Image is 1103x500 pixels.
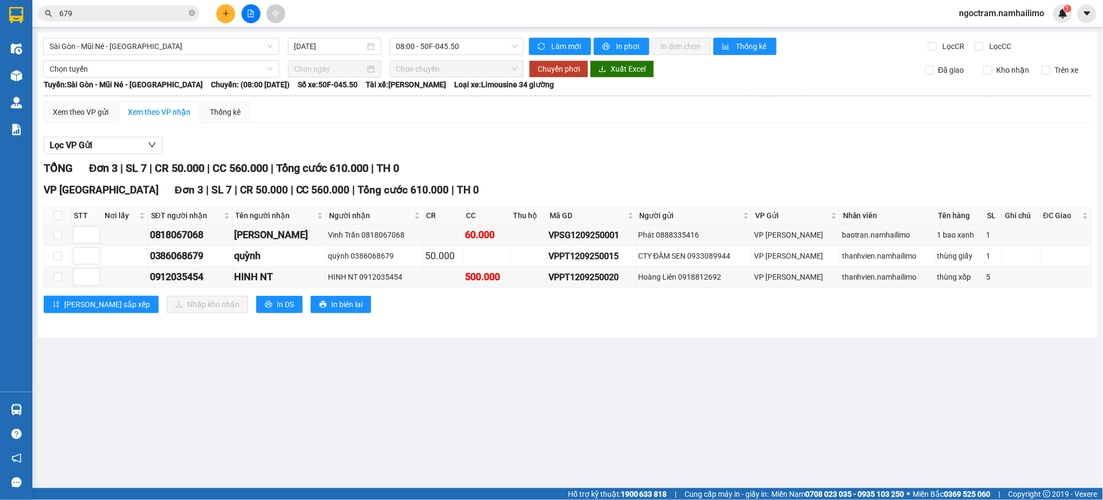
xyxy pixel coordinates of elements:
span: close-circle [189,10,195,16]
img: solution-icon [11,124,22,135]
li: Nam Hải Limousine [5,5,156,46]
span: Xuất Excel [611,63,646,75]
span: copyright [1043,490,1051,498]
span: ĐC Giao [1044,210,1080,221]
span: Làm mới [551,40,583,52]
span: Miền Nam [772,488,905,500]
div: 0818067068 [150,227,231,242]
div: HINH NT [235,269,325,284]
button: file-add [242,4,261,23]
div: 1 [986,250,1001,262]
button: aim [266,4,285,23]
button: In đơn chọn [652,38,711,55]
span: | [999,488,1001,500]
button: Chuyển phơi [529,60,588,78]
div: VP [PERSON_NAME] [754,250,838,262]
button: downloadXuất Excel [590,60,654,78]
span: Hỗ trợ kỹ thuật: [568,488,667,500]
td: VP Phan Thiết [752,267,840,288]
button: caret-down [1078,4,1097,23]
td: VP Phan Thiết [752,246,840,267]
button: printerIn biên lai [311,296,371,313]
span: Thống kê [736,40,768,52]
span: | [149,162,152,175]
span: | [120,162,123,175]
td: VPPT1209250015 [547,246,636,267]
td: VPPT1209250020 [547,267,636,288]
div: Xem theo VP nhận [128,106,190,118]
td: HINH NT [233,267,327,288]
img: warehouse-icon [11,70,22,81]
img: warehouse-icon [11,404,22,415]
span: Kho nhận [992,64,1034,76]
li: VP VP [PERSON_NAME] [74,58,143,82]
span: VP [GEOGRAPHIC_DATA] [44,184,159,196]
span: Nơi lấy [105,210,137,221]
span: | [452,184,455,196]
span: SL 7 [126,162,147,175]
span: Lọc CC [985,40,1013,52]
div: [PERSON_NAME] [235,227,325,242]
span: | [675,488,677,500]
th: Ghi chú [1002,207,1040,225]
span: bar-chart [722,43,731,51]
span: Tổng cước 610.000 [358,184,449,196]
button: downloadNhập kho nhận [167,296,248,313]
span: | [206,184,209,196]
input: Chọn ngày [294,63,365,75]
span: VP Gửi [755,210,829,221]
span: down [148,141,156,149]
div: VPPT1209250015 [549,249,634,263]
span: Lọc CR [938,40,967,52]
td: 0912035454 [148,267,233,288]
div: Hoàng Liên 0918812692 [639,271,751,283]
div: Xem theo VP gửi [53,106,108,118]
span: [PERSON_NAME] sắp xếp [64,298,150,310]
span: Chọn tuyến [50,61,273,77]
span: notification [11,453,22,463]
div: thùng giấy [937,250,983,262]
span: printer [265,301,272,309]
img: warehouse-icon [11,43,22,54]
span: Loại xe: Limousine 34 giường [454,79,554,91]
span: SL 7 [211,184,232,196]
span: In biên lai [331,298,362,310]
span: Người nhận [329,210,412,221]
span: In DS [277,298,294,310]
th: Tên hàng [935,207,985,225]
div: HINH NT 0912035454 [328,271,421,283]
div: 50.000 [425,248,462,263]
div: Thống kê [210,106,241,118]
span: question-circle [11,429,22,439]
span: | [271,162,273,175]
button: printerIn DS [256,296,303,313]
div: 1 bao xanh [937,229,983,241]
span: CR 50.000 [155,162,204,175]
span: | [291,184,293,196]
span: Chuyến: (08:00 [DATE]) [211,79,290,91]
span: Số xe: 50F-045.50 [298,79,358,91]
span: 1 [1066,5,1070,12]
div: VP [PERSON_NAME] [754,229,838,241]
img: icon-new-feature [1058,9,1068,18]
div: 0912035454 [150,269,231,284]
span: Mã GD [550,210,625,221]
div: Phát 0888335416 [639,229,751,241]
div: Vinh Trần 0818067068 [328,229,421,241]
span: Tài xế: [PERSON_NAME] [366,79,446,91]
strong: 0369 525 060 [944,490,991,498]
td: 0818067068 [148,225,233,246]
span: CC 560.000 [296,184,350,196]
span: Miền Bắc [913,488,991,500]
img: warehouse-icon [11,97,22,108]
span: printer [602,43,612,51]
button: bar-chartThống kê [714,38,777,55]
li: VP VP [GEOGRAPHIC_DATA] [5,58,74,94]
div: 60.000 [465,227,509,242]
span: Đã giao [934,64,969,76]
span: message [11,477,22,488]
span: ⚪️ [907,492,910,496]
span: ngoctram.namhailimo [951,6,1053,20]
img: logo.jpg [5,5,43,43]
span: caret-down [1083,9,1092,18]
